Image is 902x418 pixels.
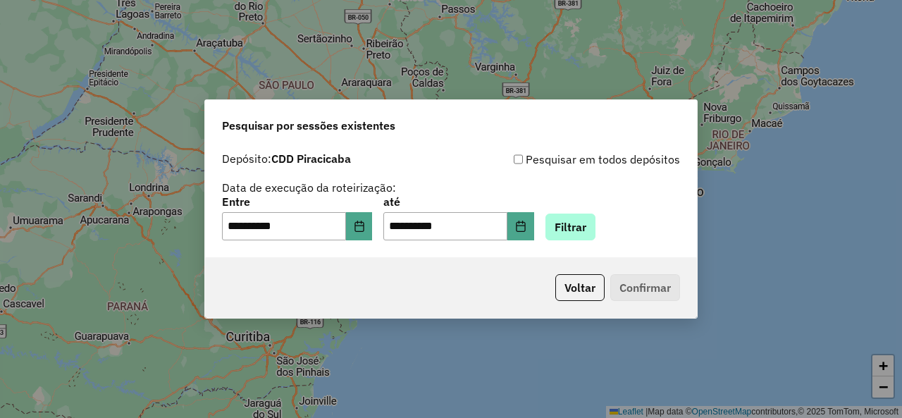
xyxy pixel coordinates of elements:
[222,193,372,210] label: Entre
[222,150,351,167] label: Depósito:
[346,212,373,240] button: Choose Date
[383,193,533,210] label: até
[222,179,396,196] label: Data de execução da roteirização:
[545,214,595,240] button: Filtrar
[222,117,395,134] span: Pesquisar por sessões existentes
[451,151,680,168] div: Pesquisar em todos depósitos
[555,274,605,301] button: Voltar
[271,152,351,166] strong: CDD Piracicaba
[507,212,534,240] button: Choose Date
